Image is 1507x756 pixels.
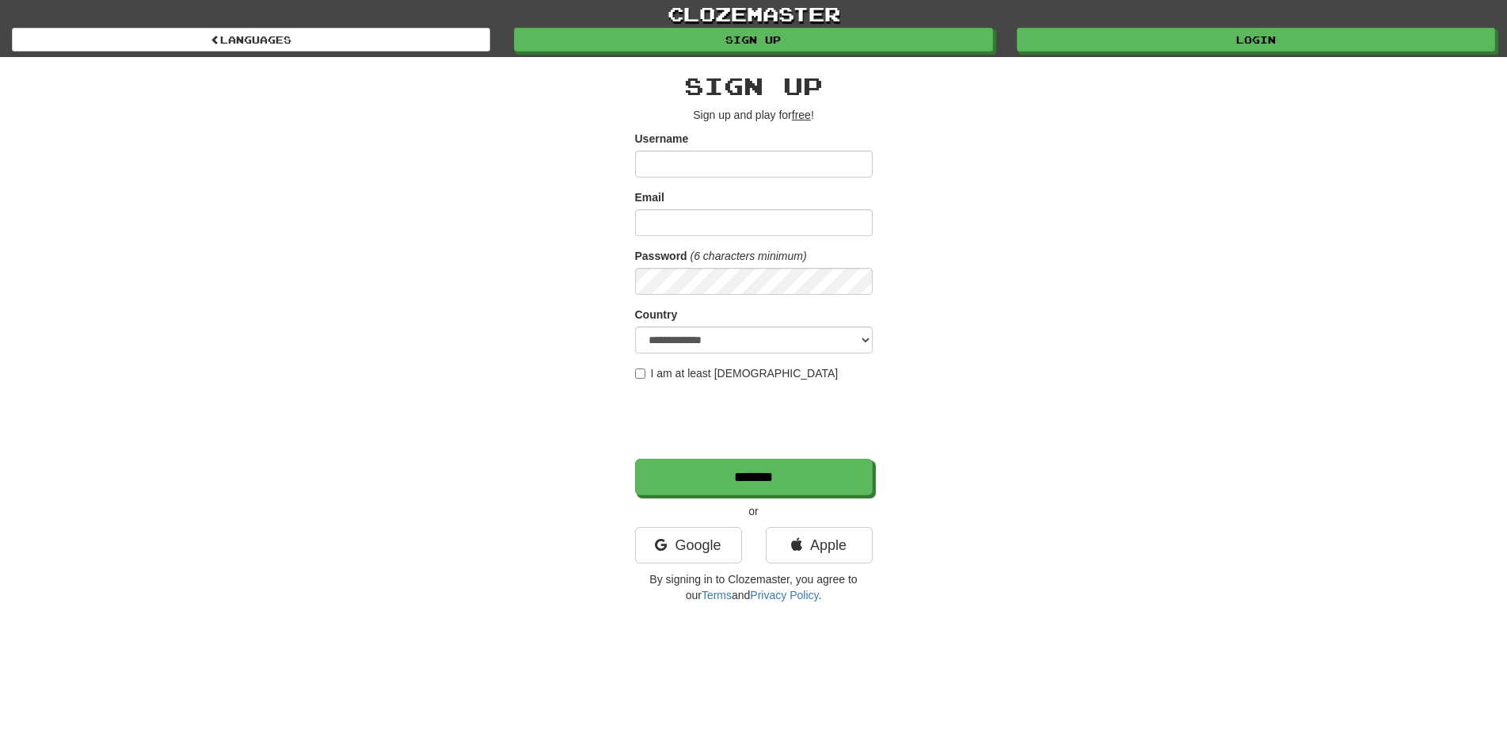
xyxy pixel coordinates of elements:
p: or [635,503,873,519]
a: Languages [12,28,490,52]
label: Password [635,248,687,264]
a: Privacy Policy [750,589,818,601]
label: Username [635,131,689,147]
a: Login [1017,28,1495,52]
label: I am at least [DEMOGRAPHIC_DATA] [635,365,839,381]
a: Terms [702,589,732,601]
p: Sign up and play for ! [635,107,873,123]
a: Sign up [514,28,992,52]
iframe: reCAPTCHA [635,389,876,451]
em: (6 characters minimum) [691,250,807,262]
label: Country [635,307,678,323]
a: Google [635,527,742,563]
h2: Sign up [635,73,873,99]
input: I am at least [DEMOGRAPHIC_DATA] [635,368,645,379]
u: free [792,109,811,121]
p: By signing in to Clozemaster, you agree to our and . [635,571,873,603]
a: Apple [766,527,873,563]
label: Email [635,189,664,205]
